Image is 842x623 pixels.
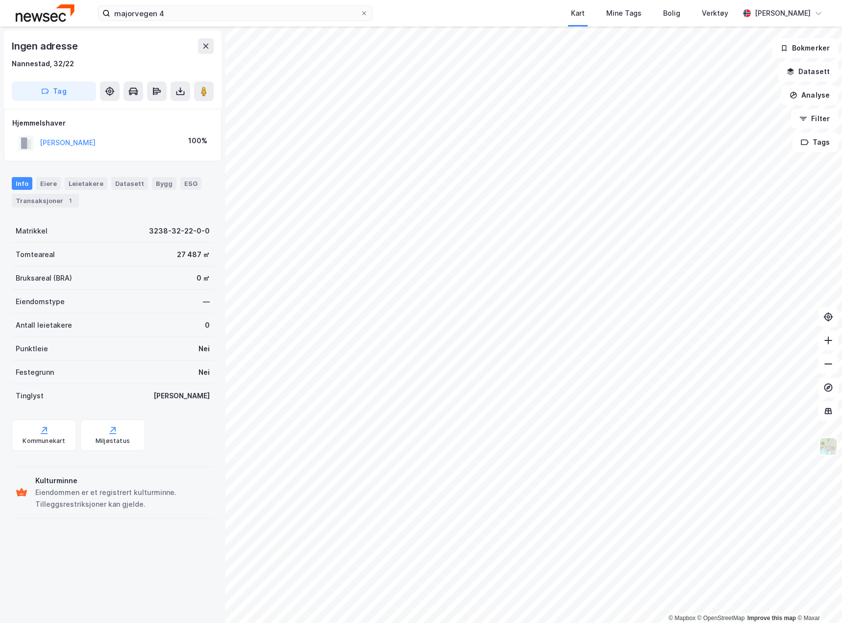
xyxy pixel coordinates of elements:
div: [PERSON_NAME] [755,7,811,19]
div: Datasett [111,177,148,190]
div: Transaksjoner [12,194,79,208]
div: — [203,296,210,308]
a: Mapbox [669,615,695,622]
div: Kommunekart [23,437,65,445]
div: Verktøy [702,7,728,19]
div: Nannestad, 32/22 [12,58,74,70]
div: Info [12,177,32,190]
div: ESG [180,177,201,190]
button: Filter [791,109,838,129]
div: Hjemmelshaver [12,117,213,129]
div: 3238-32-22-0-0 [149,225,210,237]
div: 100% [188,135,207,147]
div: Bygg [152,177,176,190]
input: Søk på adresse, matrikkel, gårdeiere, leietakere eller personer [110,6,360,21]
button: Bokmerker [772,38,838,58]
div: Nei [198,366,210,378]
div: Festegrunn [16,366,54,378]
div: Mine Tags [606,7,642,19]
button: Datasett [778,62,838,81]
a: OpenStreetMap [697,615,745,622]
div: 0 [205,319,210,331]
div: Eiendomstype [16,296,65,308]
img: newsec-logo.f6e21ccffca1b3a03d2d.png [16,4,74,22]
div: Kulturminne [35,475,210,487]
img: Z [819,437,838,456]
div: 0 ㎡ [197,272,210,284]
div: Eiere [36,177,61,190]
div: Bruksareal (BRA) [16,272,72,284]
div: Bolig [663,7,680,19]
div: [PERSON_NAME] [153,390,210,402]
div: Nei [198,343,210,355]
button: Tag [12,81,96,101]
div: Miljøstatus [96,437,130,445]
div: Antall leietakere [16,319,72,331]
div: Leietakere [65,177,107,190]
button: Tags [792,132,838,152]
div: Ingen adresse [12,38,79,54]
a: Improve this map [747,615,796,622]
iframe: Chat Widget [793,576,842,623]
div: 27 487 ㎡ [177,249,210,260]
div: 1 [65,196,75,206]
div: Punktleie [16,343,48,355]
div: Eiendommen er et registrert kulturminne. Tilleggsrestriksjoner kan gjelde. [35,487,210,510]
div: Tomteareal [16,249,55,260]
button: Analyse [781,85,838,105]
div: Kart [571,7,585,19]
div: Tinglyst [16,390,44,402]
div: Matrikkel [16,225,48,237]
